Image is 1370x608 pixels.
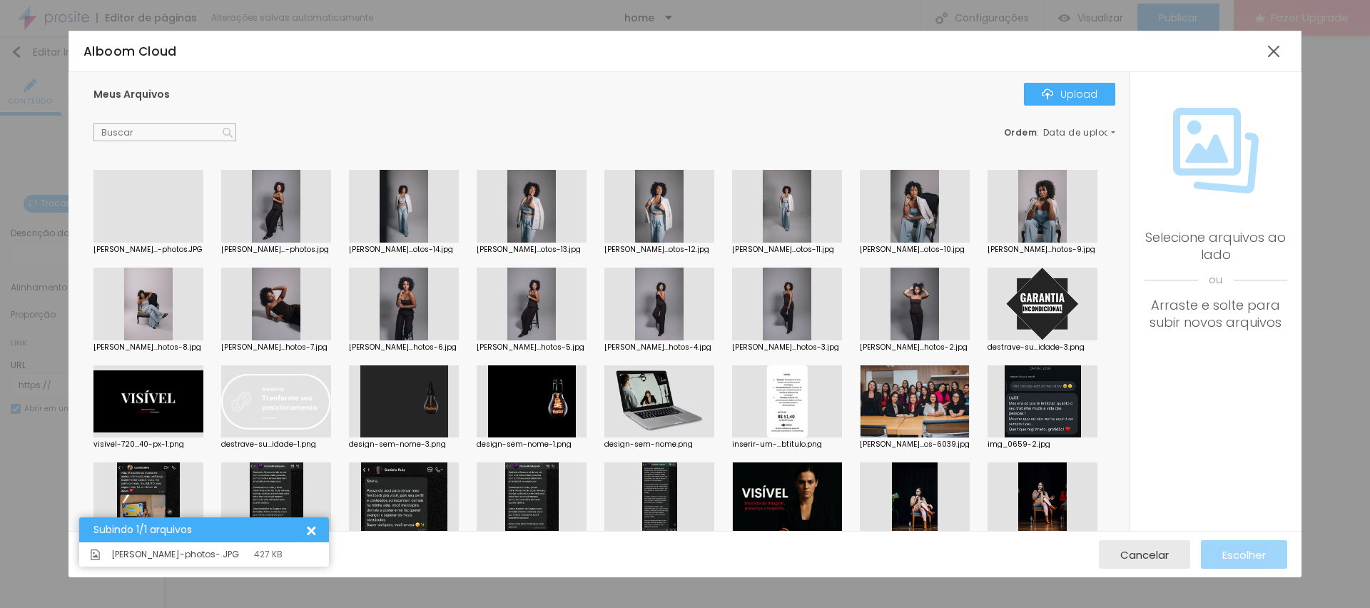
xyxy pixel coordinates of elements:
[988,441,1097,448] div: img_0659-2.jpg
[1222,549,1266,561] span: Escolher
[221,344,331,351] div: [PERSON_NAME]...hotos-7.jpg
[93,87,170,101] span: Meus Arquivos
[349,344,459,351] div: [PERSON_NAME]...hotos-6.jpg
[732,246,842,253] div: [PERSON_NAME]...otos-11.jpg
[1004,126,1037,138] span: Ordem
[477,246,587,253] div: [PERSON_NAME]...otos-13.jpg
[93,344,203,351] div: [PERSON_NAME]...hotos-8.jpg
[349,246,459,253] div: [PERSON_NAME]...otos-14.jpg
[1043,128,1117,137] span: Data de upload
[221,246,331,253] div: [PERSON_NAME]...-photos.jpg
[90,549,101,560] img: Icone
[1145,229,1287,331] div: Selecione arquivos ao lado Arraste e solte para subir novos arquivos
[1024,83,1115,106] button: IconeUpload
[477,344,587,351] div: [PERSON_NAME]...hotos-5.jpg
[1145,263,1287,297] span: ou
[988,344,1097,351] div: destrave-su...idade-3.png
[1201,540,1287,569] button: Escolher
[604,344,714,351] div: [PERSON_NAME]...hotos-4.jpg
[83,43,177,60] span: Alboom Cloud
[860,246,970,253] div: [PERSON_NAME]...otos-10.jpg
[1042,88,1097,100] div: Upload
[477,441,587,448] div: design-sem-nome-1.png
[93,246,203,253] div: [PERSON_NAME]...-photos.JPG
[1099,540,1190,569] button: Cancelar
[732,344,842,351] div: [PERSON_NAME]...hotos-3.jpg
[1042,88,1053,100] img: Icone
[221,441,331,448] div: destrave-su...idade-1.png
[732,441,842,448] div: inserir-um-...btitulo.png
[1173,108,1259,193] img: Icone
[304,547,313,556] img: Icone
[1120,549,1169,561] span: Cancelar
[604,246,714,253] div: [PERSON_NAME]...otos-12.jpg
[111,550,239,559] span: [PERSON_NAME]-photos-.JPG
[349,441,459,448] div: design-sem-nome-3.png
[93,123,236,142] input: Buscar
[860,441,970,448] div: [PERSON_NAME]...os-6039.jpg
[254,550,283,559] div: 427 KB
[93,441,203,448] div: visivel-720...40-px-1.png
[223,128,233,138] img: Icone
[860,344,970,351] div: [PERSON_NAME]...hotos-2.jpg
[93,525,304,535] div: Subindo 1/1 arquivos
[1004,128,1115,137] div: :
[988,246,1097,253] div: [PERSON_NAME]...hotos-9.jpg
[604,441,714,448] div: design-sem-nome.png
